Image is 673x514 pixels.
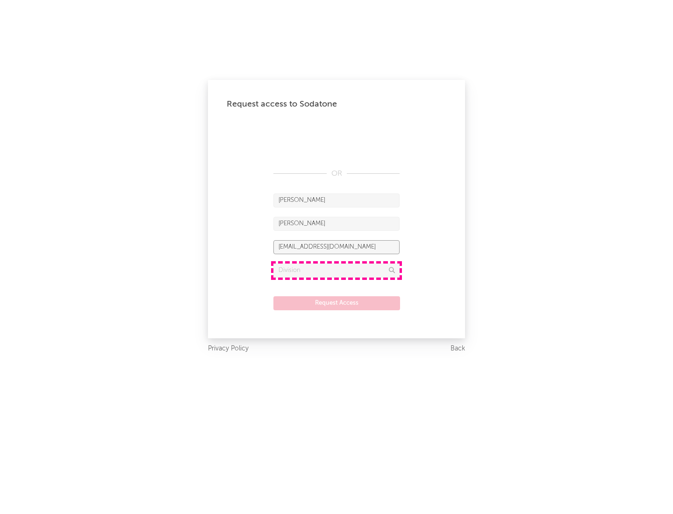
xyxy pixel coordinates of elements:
[451,343,465,355] a: Back
[273,296,400,310] button: Request Access
[273,264,400,278] input: Division
[273,240,400,254] input: Email
[227,99,446,110] div: Request access to Sodatone
[273,168,400,179] div: OR
[208,343,249,355] a: Privacy Policy
[273,217,400,231] input: Last Name
[273,193,400,207] input: First Name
